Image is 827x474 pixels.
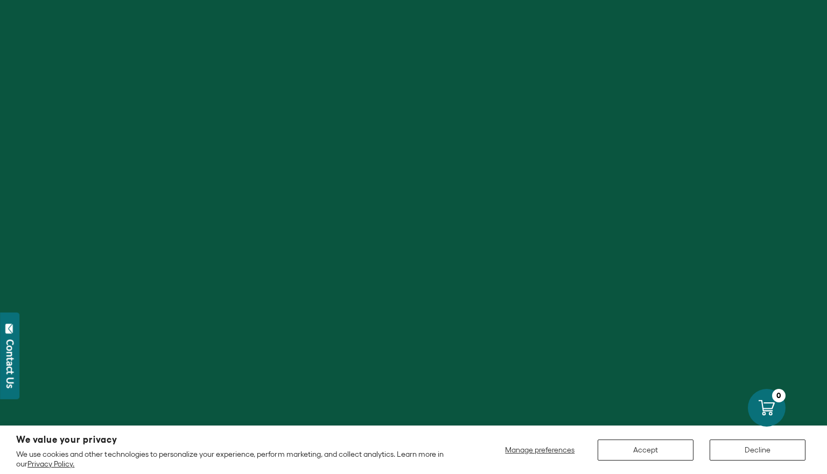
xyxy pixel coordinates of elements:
[772,389,786,402] div: 0
[499,440,581,461] button: Manage preferences
[5,339,16,388] div: Contact Us
[710,440,805,461] button: Decline
[598,440,693,461] button: Accept
[27,459,74,468] a: Privacy Policy.
[16,435,459,444] h2: We value your privacy
[16,449,459,469] p: We use cookies and other technologies to personalize your experience, perform marketing, and coll...
[505,445,574,454] span: Manage preferences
